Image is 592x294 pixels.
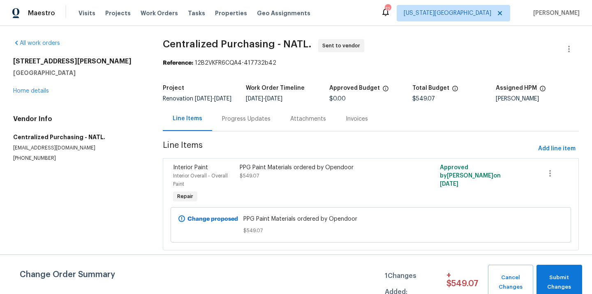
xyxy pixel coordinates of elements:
[257,9,310,17] span: Geo Assignments
[163,39,312,49] span: Centralized Purchasing - NATL.
[79,9,95,17] span: Visits
[13,155,143,162] p: [PHONE_NUMBER]
[240,163,402,172] div: PPG Paint Materials ordered by Opendoor
[195,96,231,102] span: -
[163,96,231,102] span: Renovation
[188,10,205,16] span: Tasks
[13,57,143,65] h2: [STREET_ADDRESS][PERSON_NAME]
[13,69,143,77] h5: [GEOGRAPHIC_DATA]
[163,85,184,91] h5: Project
[440,165,501,187] span: Approved by [PERSON_NAME] on
[195,96,212,102] span: [DATE]
[538,144,576,154] span: Add line item
[174,192,197,201] span: Repair
[346,115,368,123] div: Invoices
[163,60,193,66] b: Reference:
[105,9,131,17] span: Projects
[173,165,208,170] span: Interior Paint
[290,115,326,123] div: Attachments
[322,42,363,50] span: Sent to vendor
[385,5,391,13] div: 12
[539,85,546,96] span: The hpm assigned to this work order.
[163,141,535,156] span: Line Items
[243,226,498,235] span: $549.07
[329,85,380,91] h5: Approved Budget
[496,85,537,91] h5: Assigned HPM
[541,273,578,292] span: Submit Changes
[412,85,449,91] h5: Total Budget
[13,115,143,123] h4: Vendor Info
[28,9,55,17] span: Maestro
[452,85,458,96] span: The total cost of line items that have been proposed by Opendoor. This sum includes line items th...
[412,96,435,102] span: $549.07
[329,96,346,102] span: $0.00
[492,273,529,292] span: Cancel Changes
[440,181,458,187] span: [DATE]
[265,96,282,102] span: [DATE]
[535,141,579,156] button: Add line item
[13,40,60,46] a: All work orders
[530,9,580,17] span: [PERSON_NAME]
[13,133,143,141] h5: Centralized Purchasing - NATL.
[246,96,263,102] span: [DATE]
[163,59,579,67] div: 12B2VKFR6CQA4-417732b42
[141,9,178,17] span: Work Orders
[222,115,271,123] div: Progress Updates
[382,85,389,96] span: The total cost of line items that have been approved by both Opendoor and the Trade Partner. This...
[173,173,228,187] span: Interior Overall - Overall Paint
[240,173,259,178] span: $549.07
[496,96,579,102] div: [PERSON_NAME]
[246,96,282,102] span: -
[13,145,143,152] p: [EMAIL_ADDRESS][DOMAIN_NAME]
[246,85,305,91] h5: Work Order Timeline
[13,88,49,94] a: Home details
[215,9,247,17] span: Properties
[214,96,231,102] span: [DATE]
[243,215,498,223] span: PPG Paint Materials ordered by Opendoor
[187,216,238,222] b: Change proposed
[173,114,202,123] div: Line Items
[404,9,491,17] span: [US_STATE][GEOGRAPHIC_DATA]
